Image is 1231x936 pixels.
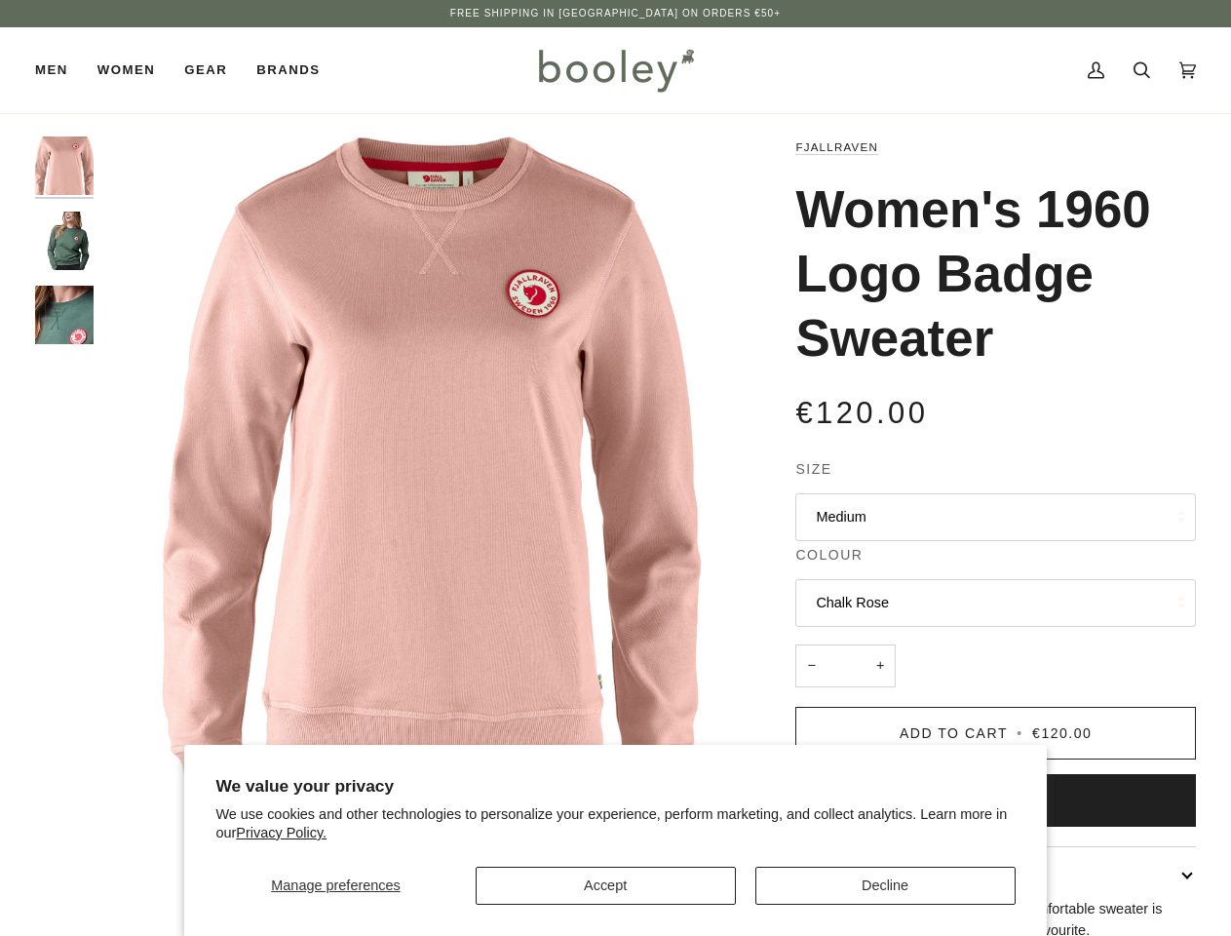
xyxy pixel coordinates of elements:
span: Colour [795,545,863,565]
button: Medium [795,493,1196,541]
span: Size [795,459,831,480]
button: Chalk Rose [795,579,1196,627]
img: Fjallraven Women's 1960 Logo Badge Sweater Chalk Rose - Booley Galway [35,136,94,195]
button: Accept [476,867,736,905]
span: Gear [184,60,227,80]
button: − [795,644,827,688]
a: Fjallraven [795,141,878,153]
img: Booley [530,42,701,98]
div: Fjallraven Women's 1960 Logo Badge Sweater Chalk Rose - Booley Galway [103,136,760,794]
span: Add to Cart [900,725,1008,741]
img: Fjallraven Women&#39;s 1960 Logo Badge Sweater Chalk Rose - Booley Galway [103,136,760,794]
input: Quantity [795,644,896,688]
button: + [865,644,896,688]
span: Brands [256,60,320,80]
p: Free Shipping in [GEOGRAPHIC_DATA] on Orders €50+ [450,6,781,21]
a: Men [35,27,83,113]
a: Gear [170,27,242,113]
img: Fjallraven Women's 1960 Logo Badge Sweater - Booley Galway [35,286,94,344]
span: Men [35,60,68,80]
span: €120.00 [1032,725,1092,741]
span: Manage preferences [271,877,400,893]
p: We use cookies and other technologies to personalize your experience, perform marketing, and coll... [215,805,1015,842]
button: Decline [755,867,1016,905]
button: Add to Cart • €120.00 [795,707,1196,760]
img: Fjallraven Women's 1960 Logo Badge Sweater - Booley Galway [35,212,94,270]
a: Women [83,27,170,113]
span: Women [97,60,155,80]
h1: Women's 1960 Logo Badge Sweater [795,177,1181,370]
a: Privacy Policy. [236,825,327,840]
span: • [1013,725,1026,741]
span: €120.00 [795,396,928,430]
a: Brands [242,27,334,113]
h2: We value your privacy [215,776,1015,797]
button: Manage preferences [215,867,455,905]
